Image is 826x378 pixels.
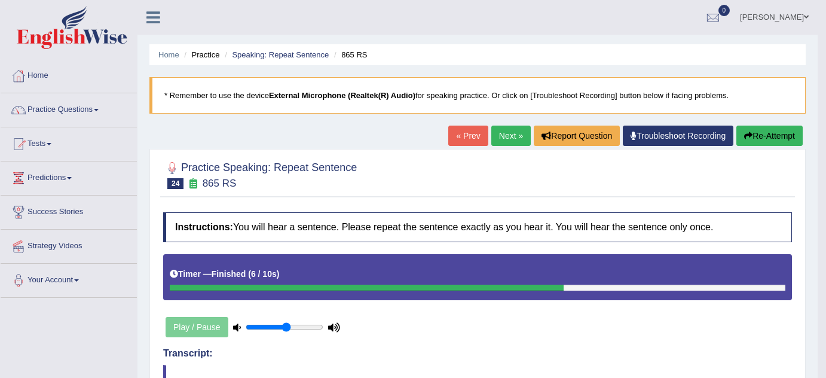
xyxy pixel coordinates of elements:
[248,269,251,279] b: (
[163,212,792,242] h4: You will hear a sentence. Please repeat the sentence exactly as you hear it. You will hear the se...
[203,178,237,189] small: 865 RS
[149,77,806,114] blockquote: * Remember to use the device for speaking practice. Or click on [Troubleshoot Recording] button b...
[331,49,368,60] li: 865 RS
[1,161,137,191] a: Predictions
[269,91,415,100] b: External Microphone (Realtek(R) Audio)
[1,264,137,294] a: Your Account
[251,269,277,279] b: 6 / 10s
[1,93,137,123] a: Practice Questions
[181,49,219,60] li: Practice
[623,126,733,146] a: Troubleshoot Recording
[1,127,137,157] a: Tests
[718,5,730,16] span: 0
[175,222,233,232] b: Instructions:
[158,50,179,59] a: Home
[1,59,137,89] a: Home
[277,269,280,279] b: )
[163,348,792,359] h4: Transcript:
[491,126,531,146] a: Next »
[186,178,199,190] small: Exam occurring question
[167,178,183,189] span: 24
[1,230,137,260] a: Strategy Videos
[736,126,803,146] button: Re-Attempt
[448,126,488,146] a: « Prev
[163,159,357,189] h2: Practice Speaking: Repeat Sentence
[1,196,137,225] a: Success Stories
[212,269,246,279] b: Finished
[534,126,620,146] button: Report Question
[170,270,279,279] h5: Timer —
[232,50,329,59] a: Speaking: Repeat Sentence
